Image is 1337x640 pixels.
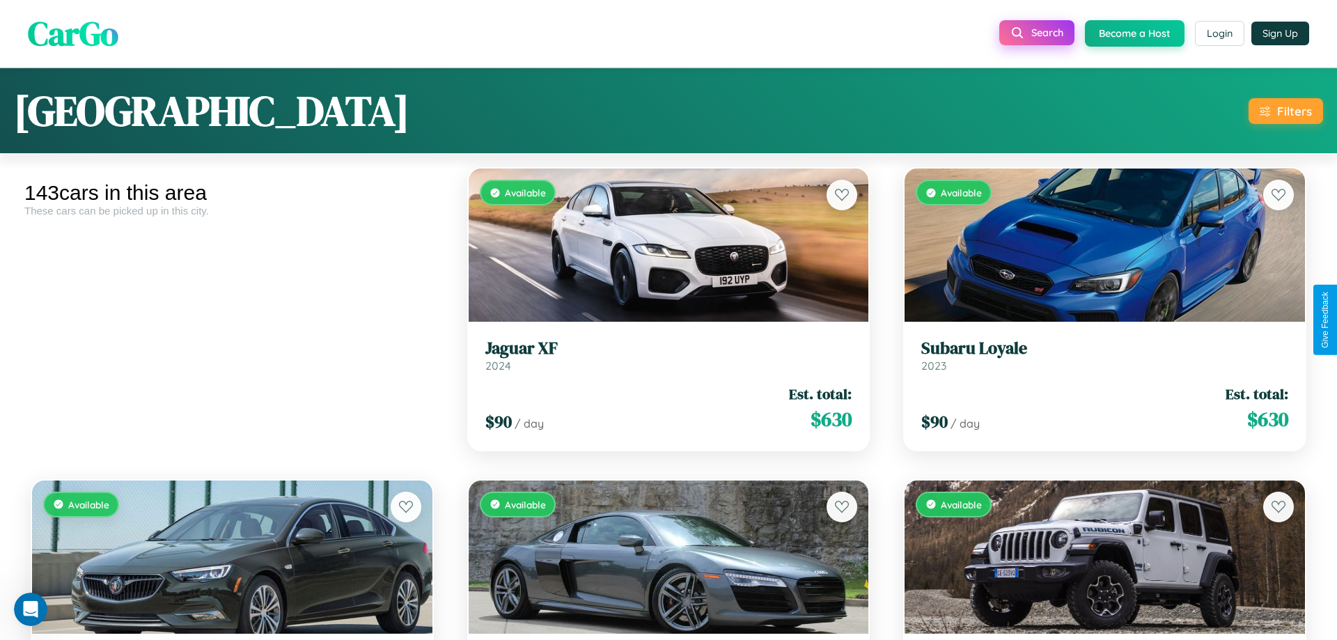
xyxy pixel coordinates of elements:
[485,338,852,359] h3: Jaguar XF
[921,410,948,433] span: $ 90
[921,359,946,373] span: 2023
[505,187,546,198] span: Available
[921,338,1288,359] h3: Subaru Loyale
[789,384,852,404] span: Est. total:
[14,82,409,139] h1: [GEOGRAPHIC_DATA]
[1320,292,1330,348] div: Give Feedback
[941,499,982,510] span: Available
[24,181,440,205] div: 143 cars in this area
[505,499,546,510] span: Available
[1195,21,1244,46] button: Login
[28,10,118,56] span: CarGo
[485,410,512,433] span: $ 90
[1085,20,1184,47] button: Become a Host
[485,338,852,373] a: Jaguar XF2024
[951,416,980,430] span: / day
[811,405,852,433] span: $ 630
[921,338,1288,373] a: Subaru Loyale2023
[999,20,1074,45] button: Search
[1031,26,1063,39] span: Search
[1251,22,1309,45] button: Sign Up
[1249,98,1323,124] button: Filters
[941,187,982,198] span: Available
[485,359,511,373] span: 2024
[14,593,47,626] iframe: Intercom live chat
[515,416,544,430] span: / day
[1247,405,1288,433] span: $ 630
[1226,384,1288,404] span: Est. total:
[1277,104,1312,118] div: Filters
[24,205,440,217] div: These cars can be picked up in this city.
[68,499,109,510] span: Available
